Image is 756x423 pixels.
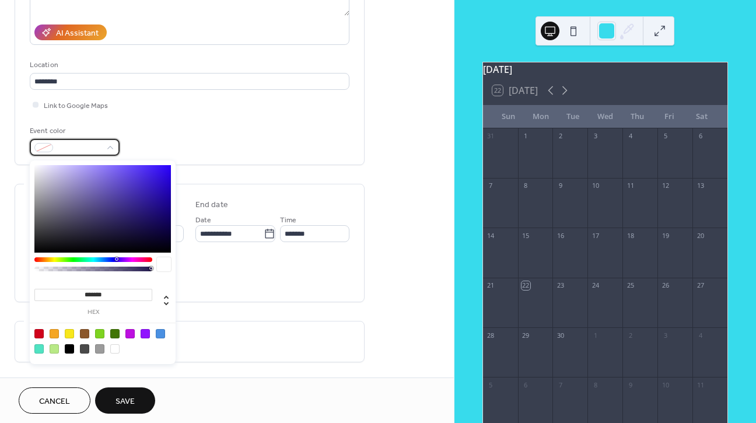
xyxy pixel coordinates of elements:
[521,181,530,190] div: 8
[487,380,495,389] div: 5
[80,329,89,338] div: #8B572A
[39,396,70,408] span: Cancel
[483,62,727,76] div: [DATE]
[626,380,635,389] div: 9
[626,132,635,141] div: 4
[34,309,152,316] label: hex
[521,132,530,141] div: 1
[19,387,90,414] button: Cancel
[280,214,296,226] span: Time
[156,329,165,338] div: #4A90E2
[591,281,600,290] div: 24
[487,281,495,290] div: 21
[521,380,530,389] div: 6
[696,281,705,290] div: 27
[125,329,135,338] div: #BD10E0
[556,132,565,141] div: 2
[65,329,74,338] div: #F8E71C
[34,344,44,354] div: #50E3C2
[65,344,74,354] div: #000000
[34,329,44,338] div: #D0021B
[591,380,600,389] div: 8
[110,329,120,338] div: #417505
[524,105,556,128] div: Mon
[80,344,89,354] div: #4A4A4A
[661,181,670,190] div: 12
[50,344,59,354] div: #B8E986
[696,132,705,141] div: 6
[556,105,589,128] div: Tue
[521,281,530,290] div: 22
[661,331,670,340] div: 3
[195,199,228,211] div: End date
[95,387,155,414] button: Save
[195,214,211,226] span: Date
[556,380,565,389] div: 7
[492,105,524,128] div: Sun
[556,331,565,340] div: 30
[556,181,565,190] div: 9
[589,105,621,128] div: Wed
[661,132,670,141] div: 5
[487,231,495,240] div: 14
[487,181,495,190] div: 7
[591,231,600,240] div: 17
[110,344,120,354] div: #FFFFFF
[591,331,600,340] div: 1
[661,281,670,290] div: 26
[56,27,99,40] div: AI Assistant
[116,396,135,408] span: Save
[591,132,600,141] div: 3
[653,105,685,128] div: Fri
[487,331,495,340] div: 28
[30,59,347,71] div: Location
[521,231,530,240] div: 15
[686,105,718,128] div: Sat
[556,281,565,290] div: 23
[661,380,670,389] div: 10
[44,100,108,112] span: Link to Google Maps
[556,231,565,240] div: 16
[30,125,117,137] div: Event color
[626,331,635,340] div: 2
[621,105,653,128] div: Thu
[626,181,635,190] div: 11
[661,231,670,240] div: 19
[34,25,107,40] button: AI Assistant
[626,231,635,240] div: 18
[696,181,705,190] div: 13
[626,281,635,290] div: 25
[487,132,495,141] div: 31
[591,181,600,190] div: 10
[50,329,59,338] div: #F5A623
[141,329,150,338] div: #9013FE
[696,331,705,340] div: 4
[696,231,705,240] div: 20
[95,344,104,354] div: #9B9B9B
[95,329,104,338] div: #7ED321
[696,380,705,389] div: 11
[30,376,75,389] span: Event image
[521,331,530,340] div: 29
